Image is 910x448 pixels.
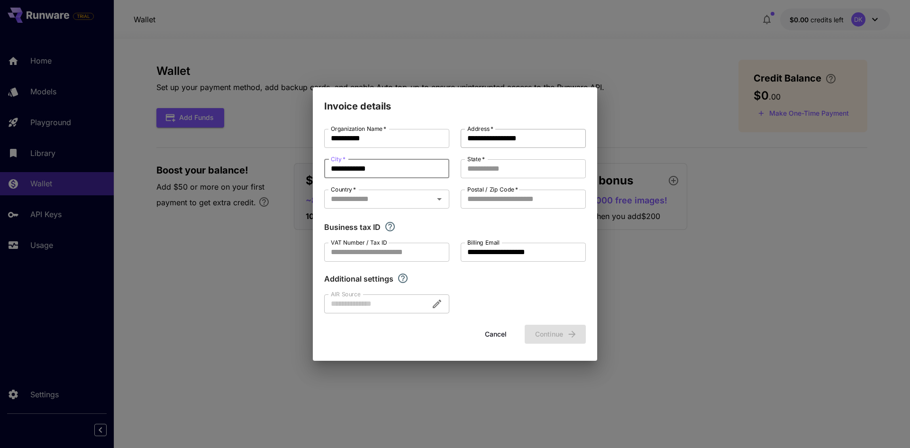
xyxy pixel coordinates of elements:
[397,273,409,284] svg: Explore additional customization settings
[331,238,387,247] label: VAT Number / Tax ID
[467,238,500,247] label: Billing Email
[331,290,360,298] label: AIR Source
[331,125,386,133] label: Organization Name
[467,185,518,193] label: Postal / Zip Code
[467,125,493,133] label: Address
[331,185,356,193] label: Country
[313,87,597,114] h2: Invoice details
[324,221,381,233] p: Business tax ID
[467,155,485,163] label: State
[324,273,393,284] p: Additional settings
[384,221,396,232] svg: If you are a business tax registrant, please enter your business tax ID here.
[331,155,346,163] label: City
[433,192,446,206] button: Open
[474,325,517,344] button: Cancel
